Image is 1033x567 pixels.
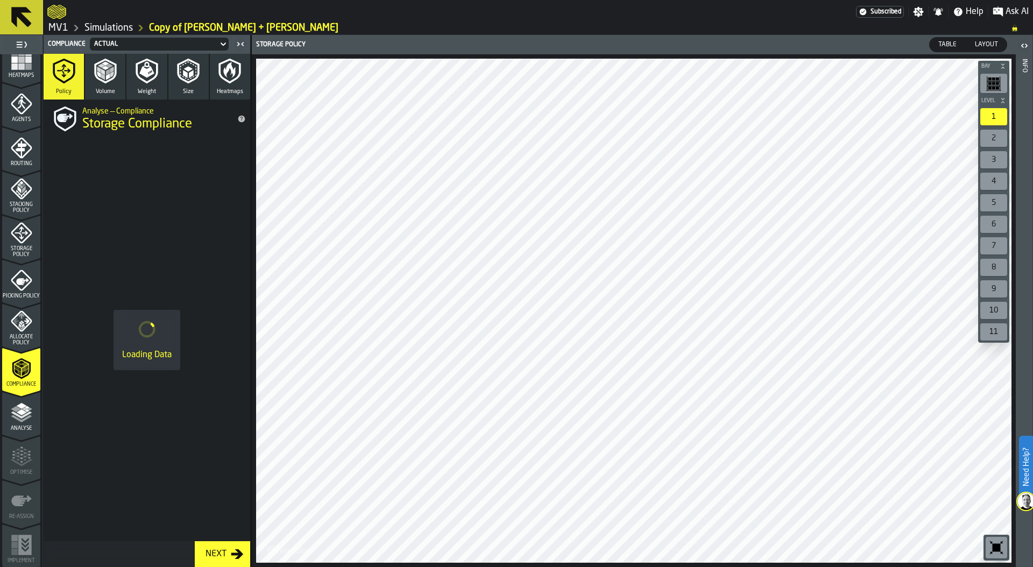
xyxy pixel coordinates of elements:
div: 7 [980,237,1007,254]
span: Re-assign [2,514,40,520]
span: Compliance [2,381,40,387]
a: link-to-/wh/i/3ccf57d1-1e0c-4a81-a3bb-c2011c5f0d50/settings/billing [856,6,904,18]
svg: Reset zoom and position [988,539,1005,556]
span: Bay [979,63,997,69]
li: menu Implement [2,524,40,567]
div: button-toolbar-undefined [978,321,1009,343]
li: menu Allocate Policy [2,303,40,346]
span: Volume [96,88,115,95]
li: menu Agents [2,83,40,126]
div: button-toolbar-undefined [978,149,1009,171]
span: Stacking Policy [2,202,40,214]
li: menu Analyse [2,392,40,435]
button: button- [978,61,1009,72]
span: Weight [138,88,156,95]
div: Next [201,548,231,561]
span: Table [934,40,961,49]
div: 4 [980,173,1007,190]
span: Storage Compliance [82,116,192,133]
li: menu Re-assign [2,480,40,523]
li: menu Heatmaps [2,39,40,82]
div: DropdownMenuValue-498b4987-9e0c-4ea4-aa44-3072e7a2298f [88,38,231,51]
div: Loading Data [122,349,172,362]
span: Size [183,88,194,95]
div: thumb [966,38,1007,52]
span: Policy [56,88,72,95]
div: 2 [980,130,1007,147]
header: Storage Policy [252,35,1016,54]
div: 8 [980,259,1007,276]
span: Storage Policy [2,246,40,258]
li: menu Picking Policy [2,259,40,302]
div: button-toolbar-undefined [978,214,1009,235]
label: button-toggle-Toggle Full Menu [2,37,40,52]
div: button-toolbar-undefined [978,235,1009,257]
span: Layout [971,40,1002,49]
div: 10 [980,302,1007,319]
div: button-toolbar-undefined [978,300,1009,321]
header: Info [1016,35,1032,567]
button: button- [978,95,1009,106]
div: 11 [980,323,1007,341]
div: title-Storage Compliance [44,100,250,138]
div: Menu Subscription [856,6,904,18]
span: Heatmaps [217,88,243,95]
span: Picking Policy [2,293,40,299]
span: Level [979,98,997,104]
span: Routing [2,161,40,167]
label: button-toggle-Settings [909,6,928,17]
a: logo-header [47,2,66,22]
div: 5 [980,194,1007,211]
div: button-toolbar-undefined [978,127,1009,149]
label: button-toggle-Close me [233,38,248,51]
div: thumb [930,38,965,52]
span: Agents [2,117,40,123]
a: link-to-/wh/i/3ccf57d1-1e0c-4a81-a3bb-c2011c5f0d50 [48,22,68,34]
span: Ask AI [1006,5,1029,18]
span: Implement [2,558,40,564]
div: button-toolbar-undefined [984,535,1009,561]
h2: Sub Title [82,105,229,116]
label: button-toggle-Ask AI [988,5,1033,18]
a: logo-header [258,539,319,561]
div: button-toolbar-undefined [978,72,1009,95]
span: Compliance [48,40,86,48]
span: Help [966,5,984,18]
label: button-switch-multi-Layout [966,37,1007,52]
li: menu Routing [2,127,40,170]
div: 6 [980,216,1007,233]
div: 3 [980,151,1007,168]
div: Storage Policy [254,41,635,48]
a: link-to-/wh/i/3ccf57d1-1e0c-4a81-a3bb-c2011c5f0d50 [84,22,133,34]
label: button-toggle-Help [949,5,988,18]
li: menu Optimise [2,436,40,479]
div: button-toolbar-undefined [978,192,1009,214]
div: button-toolbar-undefined [978,278,1009,300]
button: button-Next [195,541,250,567]
div: Info [1021,56,1028,564]
nav: Breadcrumb [47,22,1029,34]
label: button-switch-multi-Table [929,37,966,52]
span: Heatmaps [2,73,40,79]
div: DropdownMenuValue-498b4987-9e0c-4ea4-aa44-3072e7a2298f [94,40,214,48]
div: 9 [980,280,1007,297]
label: button-toggle-Notifications [929,6,948,17]
li: menu Storage Policy [2,215,40,258]
div: button-toolbar-undefined [978,171,1009,192]
li: menu Compliance [2,348,40,391]
div: button-toolbar-undefined [978,106,1009,127]
div: button-toolbar-undefined [978,257,1009,278]
div: 1 [980,108,1007,125]
span: Allocate Policy [2,334,40,346]
label: button-toggle-Open [1017,37,1032,56]
label: Need Help? [1020,437,1032,497]
span: Analyse [2,426,40,431]
li: menu Stacking Policy [2,171,40,214]
span: Optimise [2,470,40,476]
span: Subscribed [871,8,901,16]
a: link-to-/wh/i/3ccf57d1-1e0c-4a81-a3bb-c2011c5f0d50/simulations/6b94b098-3639-400d-a0ef-ae8d11b213cc [149,22,338,34]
